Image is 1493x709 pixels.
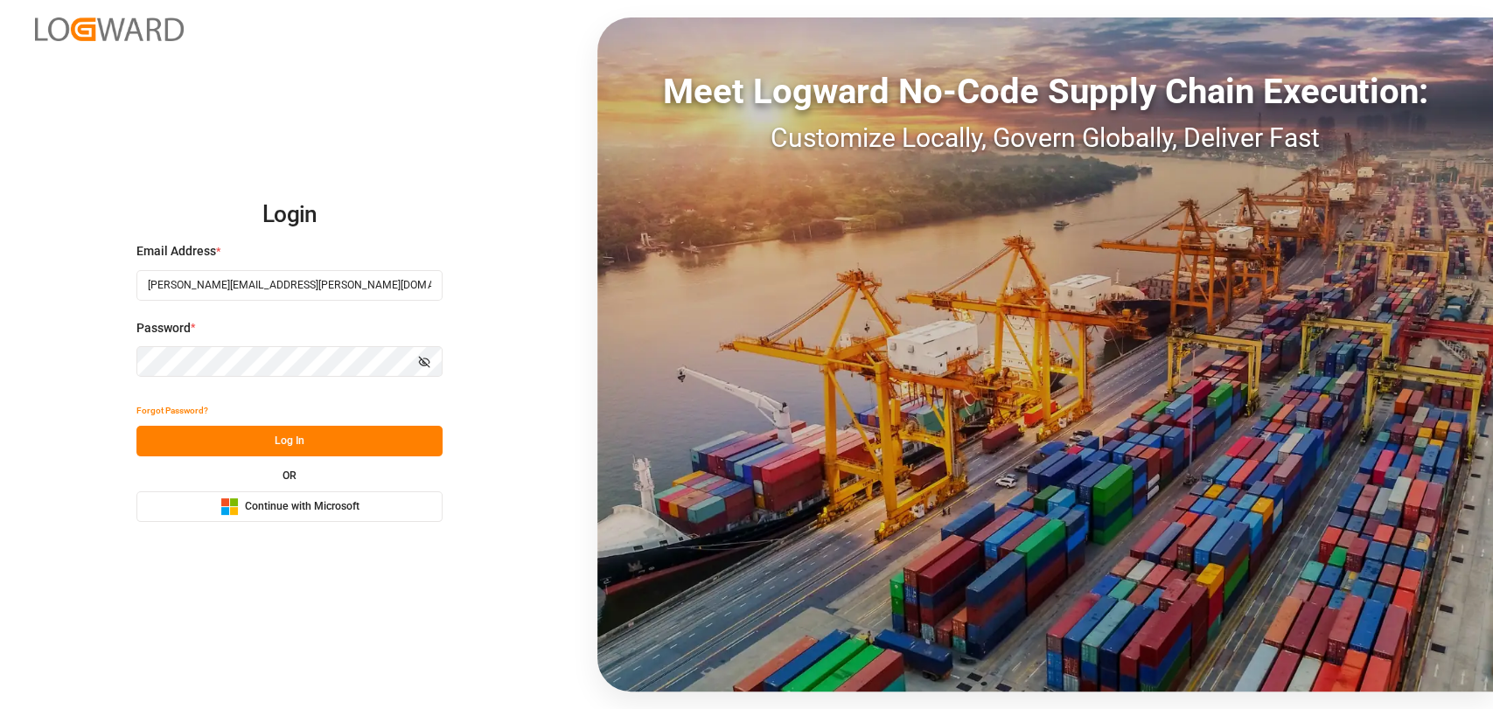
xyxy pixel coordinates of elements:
[136,395,208,426] button: Forgot Password?
[136,270,443,301] input: Enter your email
[597,66,1493,118] div: Meet Logward No-Code Supply Chain Execution:
[136,491,443,522] button: Continue with Microsoft
[35,17,184,41] img: Logward_new_orange.png
[283,470,297,481] small: OR
[136,426,443,456] button: Log In
[136,242,216,261] span: Email Address
[597,118,1493,157] div: Customize Locally, Govern Globally, Deliver Fast
[136,187,443,243] h2: Login
[245,499,359,515] span: Continue with Microsoft
[136,319,191,337] span: Password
